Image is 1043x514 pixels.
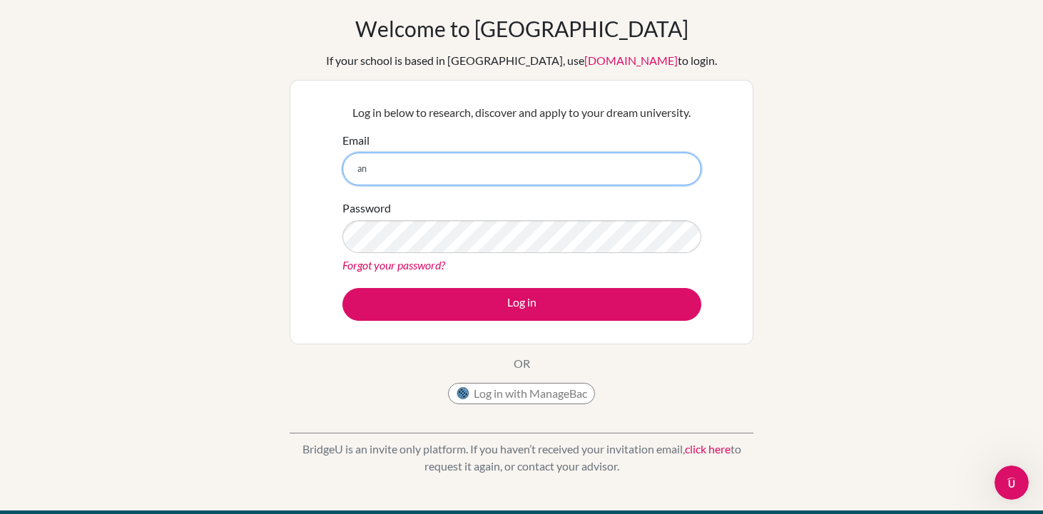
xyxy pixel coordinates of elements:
[326,52,717,69] div: If your school is based in [GEOGRAPHIC_DATA], use to login.
[342,132,370,149] label: Email
[342,104,701,121] p: Log in below to research, discover and apply to your dream university.
[355,16,688,41] h1: Welcome to [GEOGRAPHIC_DATA]
[342,258,445,272] a: Forgot your password?
[994,466,1029,500] iframe: Intercom live chat
[685,442,731,456] a: click here
[290,441,753,475] p: BridgeU is an invite only platform. If you haven’t received your invitation email, to request it ...
[342,288,701,321] button: Log in
[448,383,595,404] button: Log in with ManageBac
[584,53,678,67] a: [DOMAIN_NAME]
[342,200,391,217] label: Password
[514,355,530,372] p: OR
